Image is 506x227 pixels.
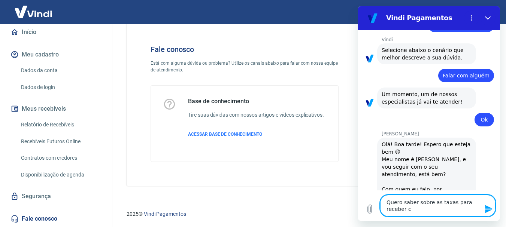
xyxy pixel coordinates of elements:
[188,98,324,105] h5: Base de conhecimento
[188,131,324,138] a: ACESSAR BASE DE CONHECIMENTO
[18,80,103,95] a: Dados de login
[470,5,497,19] button: Sair
[18,167,103,182] a: Disponibilização de agenda
[188,111,324,119] h6: Tire suas dúvidas com nossos artigos e vídeos explicativos.
[9,101,103,117] button: Meus recebíveis
[9,211,103,227] a: Fale conosco
[188,132,262,137] span: ACESSAR BASE DE CONHECIMENTO
[151,60,339,73] p: Está com alguma dúvida ou problema? Utilize os canais abaixo para falar com nossa equipe de atend...
[9,46,103,63] button: Meu cadastro
[18,150,103,166] a: Contratos com credores
[358,6,500,221] iframe: Janela de mensagens
[9,188,103,205] a: Segurança
[151,45,339,54] h4: Fale conosco
[127,210,488,218] p: 2025 ©
[18,117,103,132] a: Relatório de Recebíveis
[18,134,103,149] a: Recebíveis Futuros Online
[9,24,103,40] a: Início
[357,33,470,133] img: Fale conosco
[9,0,58,23] img: Vindi
[18,63,103,78] a: Dados da conta
[144,211,186,217] a: Vindi Pagamentos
